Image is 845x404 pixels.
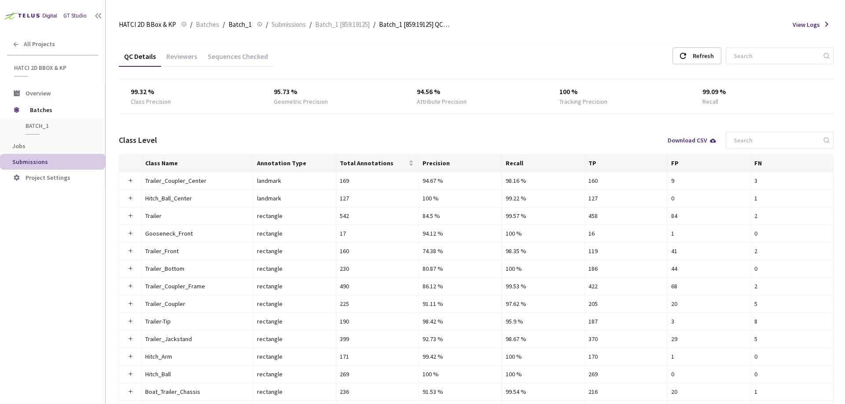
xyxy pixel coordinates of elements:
[754,352,830,361] div: 0
[671,369,746,379] div: 0
[506,193,581,203] div: 99.22 %
[506,387,581,397] div: 99.54 %
[274,87,393,97] div: 95.73 %
[671,193,746,203] div: 0
[145,369,242,379] div: Hitch_Ball
[671,299,746,309] div: 20
[588,317,664,326] div: 187
[588,211,664,221] div: 458
[671,264,746,273] div: 44
[253,155,336,172] th: Annotation Type
[671,211,746,221] div: 84
[588,299,664,309] div: 205
[145,246,242,256] div: Trailer_Front
[161,52,202,67] div: Reviewers
[127,195,134,202] button: Expand row
[588,281,664,291] div: 422
[506,246,581,256] div: 98.35 %
[340,211,415,221] div: 542
[417,97,467,106] div: Attribute Precision
[257,299,332,309] div: rectangle
[257,281,332,291] div: rectangle
[588,369,664,379] div: 269
[340,264,415,273] div: 230
[309,19,312,30] li: /
[145,387,242,397] div: Boat_Trailer_Chassis
[127,300,134,307] button: Expand row
[340,281,415,291] div: 490
[340,334,415,344] div: 399
[588,264,664,273] div: 186
[194,19,221,29] a: Batches
[127,212,134,219] button: Expand row
[559,97,607,106] div: Tracking Precision
[145,334,242,344] div: Trailer_Jackstand
[127,335,134,342] button: Expand row
[754,246,830,256] div: 2
[422,317,498,326] div: 98.42 %
[257,229,332,238] div: rectangle
[26,122,91,130] span: Batch_1
[671,281,746,291] div: 68
[588,334,664,344] div: 370
[257,334,332,344] div: rectangle
[340,193,415,203] div: 127
[754,334,830,344] div: 5
[379,19,450,30] span: Batch_1 [859:19125] QC - [DATE]
[671,246,746,256] div: 41
[119,19,176,30] span: HATCI 2D BBox & KP
[30,101,90,119] span: Batches
[145,229,242,238] div: Gooseneck_Front
[506,369,581,379] div: 100 %
[26,89,51,97] span: Overview
[506,229,581,238] div: 100 %
[588,193,664,203] div: 127
[671,387,746,397] div: 20
[127,230,134,237] button: Expand row
[145,193,242,203] div: Hitch_Ball_Center
[340,176,415,186] div: 169
[145,281,242,291] div: Trailer_Coupler_Frame
[422,334,498,344] div: 92.73 %
[671,229,746,238] div: 1
[63,12,87,20] div: GT Studio
[671,352,746,361] div: 1
[24,40,55,48] span: All Projects
[585,155,668,172] th: TP
[340,317,415,326] div: 190
[313,19,371,29] a: Batch_1 [859:19125]
[702,97,718,106] div: Recall
[754,264,830,273] div: 0
[14,64,93,72] span: HATCI 2D BBox & KP
[145,299,242,309] div: Trailer_Coupler
[693,48,714,64] div: Refresh
[315,19,370,30] span: Batch_1 [859:19125]
[223,19,225,30] li: /
[588,229,664,238] div: 16
[127,247,134,255] button: Expand row
[257,264,332,273] div: rectangle
[751,155,834,172] th: FN
[257,317,332,326] div: rectangle
[202,52,273,67] div: Sequences Checked
[588,352,664,361] div: 170
[131,87,250,97] div: 99.32 %
[340,229,415,238] div: 17
[26,174,70,182] span: Project Settings
[588,176,664,186] div: 160
[422,369,498,379] div: 100 %
[506,281,581,291] div: 99.53 %
[506,264,581,273] div: 100 %
[340,299,415,309] div: 225
[127,177,134,184] button: Expand row
[422,229,498,238] div: 94.12 %
[196,19,219,30] span: Batches
[506,176,581,186] div: 98.16 %
[340,160,407,167] span: Total Annotations
[754,229,830,238] div: 0
[257,369,332,379] div: rectangle
[754,369,830,379] div: 0
[373,19,375,30] li: /
[422,211,498,221] div: 84.5 %
[422,281,498,291] div: 86.12 %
